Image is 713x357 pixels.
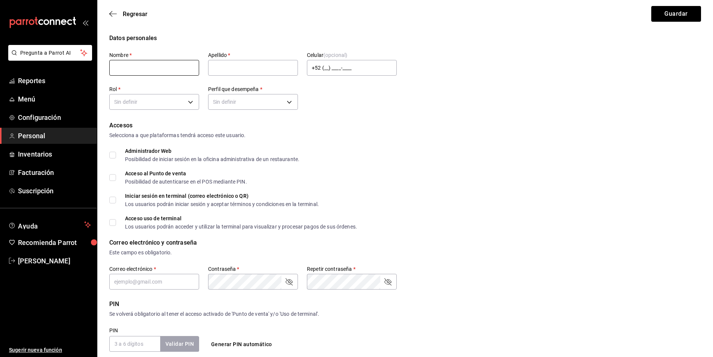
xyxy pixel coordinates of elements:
span: Regresar [123,10,147,18]
span: [PERSON_NAME] [18,256,91,266]
div: Acceso uso de terminal [125,216,357,221]
div: Selecciona a que plataformas tendrá acceso este usuario. [109,131,701,139]
div: Accesos [109,121,701,130]
button: Pregunta a Parrot AI [8,45,92,61]
span: Pregunta a Parrot AI [20,49,80,57]
label: Nombre [109,52,199,58]
label: Rol [109,87,199,92]
div: Los usuarios podrán acceder y utilizar la terminal para visualizar y procesar pagos de sus órdenes. [125,224,357,229]
span: Suscripción [18,186,91,196]
div: Posibilidad de iniciar sesión en la oficina administrativa de un restaurante. [125,157,299,162]
span: Ayuda [18,220,81,229]
a: Pregunta a Parrot AI [5,54,92,62]
label: Correo electrónico [109,266,199,272]
label: Repetir contraseña [307,266,397,272]
label: Celular [307,52,397,58]
div: Acceso al Punto de venta [125,171,247,176]
span: Personal [18,131,91,141]
span: (opcional) [323,52,347,58]
div: Los usuarios podrán iniciar sesión y aceptar términos y condiciones en la terminal. [125,202,319,207]
div: Posibilidad de autenticarse en el POS mediante PIN. [125,179,247,184]
div: Iniciar sesión en terminal (correo electrónico o QR) [125,193,319,199]
label: Perfil que desempeña [208,87,298,92]
span: Sugerir nueva función [9,346,91,354]
div: Este campo es obligatorio. [109,249,701,257]
span: Inventarios [18,149,91,159]
span: Facturación [18,167,91,178]
div: PIN [109,300,701,309]
span: Recomienda Parrot [18,238,91,248]
div: Sin definir [109,94,199,110]
div: Se volverá obligatorio al tener el acceso activado de 'Punto de venta' y/o 'Uso de terminal'. [109,310,701,318]
button: open_drawer_menu [82,19,88,25]
button: Guardar [651,6,701,22]
div: Administrador Web [125,148,299,154]
input: 3 a 6 dígitos [109,336,160,352]
div: Correo electrónico y contraseña [109,238,701,247]
input: ejemplo@gmail.com [109,274,199,290]
label: Contraseña [208,266,298,272]
div: Datos personales [109,34,701,43]
span: Configuración [18,112,91,122]
span: Reportes [18,76,91,86]
label: PIN [109,328,118,333]
button: passwordField [284,277,293,286]
label: Apellido [208,52,298,58]
button: Regresar [109,10,147,18]
div: Sin definir [208,94,298,110]
button: passwordField [383,277,392,286]
span: Menú [18,94,91,104]
button: Generar PIN automático [208,338,275,351]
